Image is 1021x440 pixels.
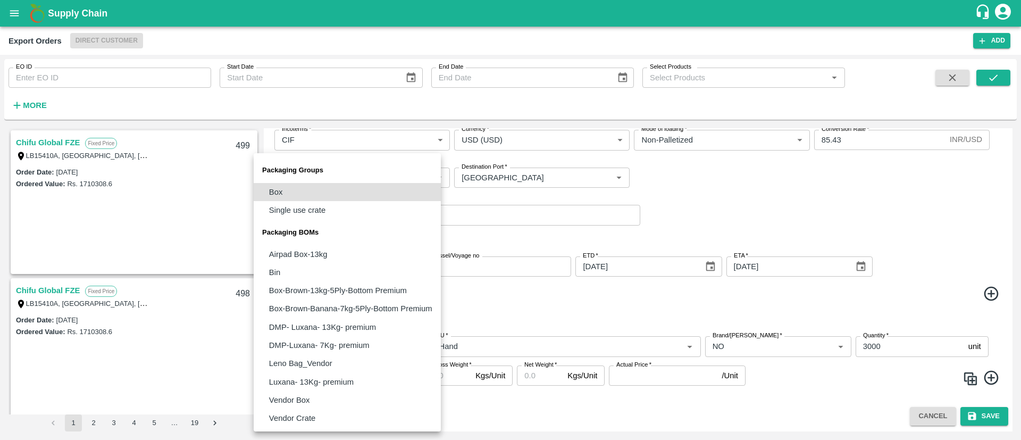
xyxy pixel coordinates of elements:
li: Packaging Groups [254,157,441,183]
p: Single use crate [269,204,325,216]
p: Leno Bag_Vendor [269,358,332,369]
p: Box [269,186,283,198]
p: DMP-Luxana- 7Kg- premium [269,339,370,351]
p: Vendor Crate [269,412,315,424]
p: Box-Brown-Banana-7kg-5Ply-Bottom Premium [269,303,432,314]
p: Luxana- 13Kg- premium [269,376,354,388]
p: DMP- Luxana- 13Kg- premium [269,321,376,333]
p: Box-Brown-13kg-5Ply-Bottom Premium [269,285,407,296]
li: Packaging BOMs [254,220,441,245]
p: Bin [269,267,280,278]
p: Airpad Box-13kg [269,248,328,260]
p: Vendor Box [269,394,310,406]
